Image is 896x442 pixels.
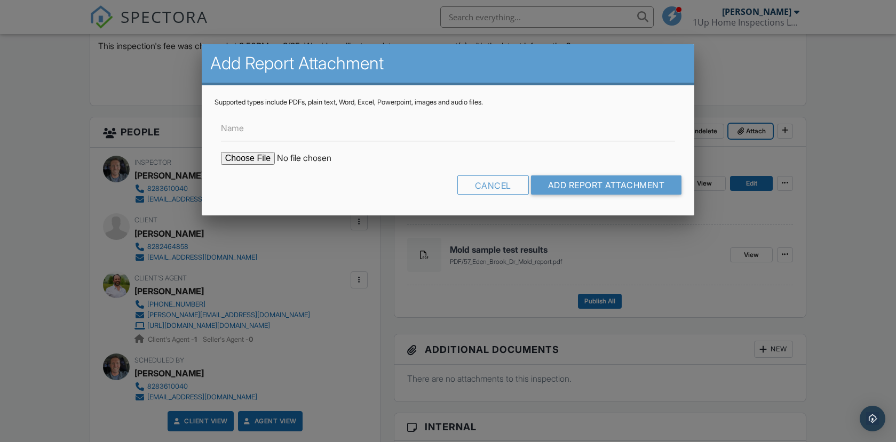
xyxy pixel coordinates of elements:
[457,175,529,195] div: Cancel
[210,53,686,74] h2: Add Report Attachment
[215,98,681,107] div: Supported types include PDFs, plain text, Word, Excel, Powerpoint, images and audio files.
[860,406,885,431] div: Open Intercom Messenger
[531,175,682,195] input: Add Report Attachment
[221,122,244,134] label: Name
